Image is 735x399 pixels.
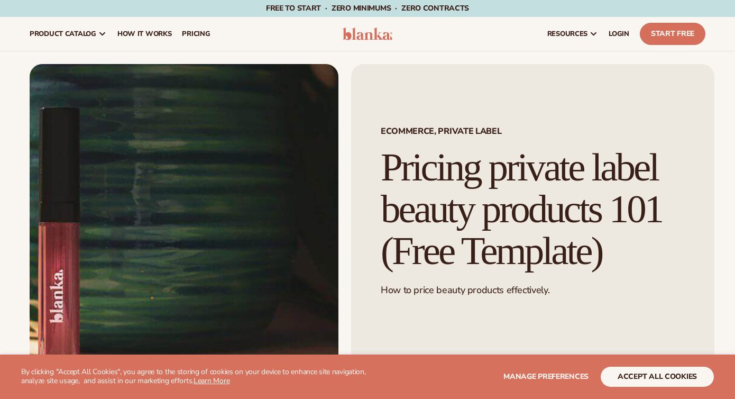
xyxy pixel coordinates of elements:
span: How to price beauty products effectively. [381,284,549,296]
span: Free to start · ZERO minimums · ZERO contracts [266,3,469,13]
span: resources [547,30,587,38]
a: How It Works [112,17,177,51]
span: Manage preferences [503,371,589,382]
span: LOGIN [609,30,629,38]
h1: Pricing private label beauty products 101 (Free Template) [381,147,685,271]
span: Ecommerce, Private Label [381,127,685,135]
a: pricing [177,17,215,51]
a: Start Free [640,23,705,45]
a: resources [542,17,603,51]
a: product catalog [24,17,112,51]
span: How It Works [117,30,172,38]
img: logo [343,28,392,40]
p: By clicking "Accept All Cookies", you agree to the storing of cookies on your device to enhance s... [21,368,373,386]
a: LOGIN [603,17,635,51]
button: accept all cookies [601,367,714,387]
button: Manage preferences [503,367,589,387]
span: product catalog [30,30,96,38]
a: Learn More [194,376,229,386]
span: pricing [182,30,210,38]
